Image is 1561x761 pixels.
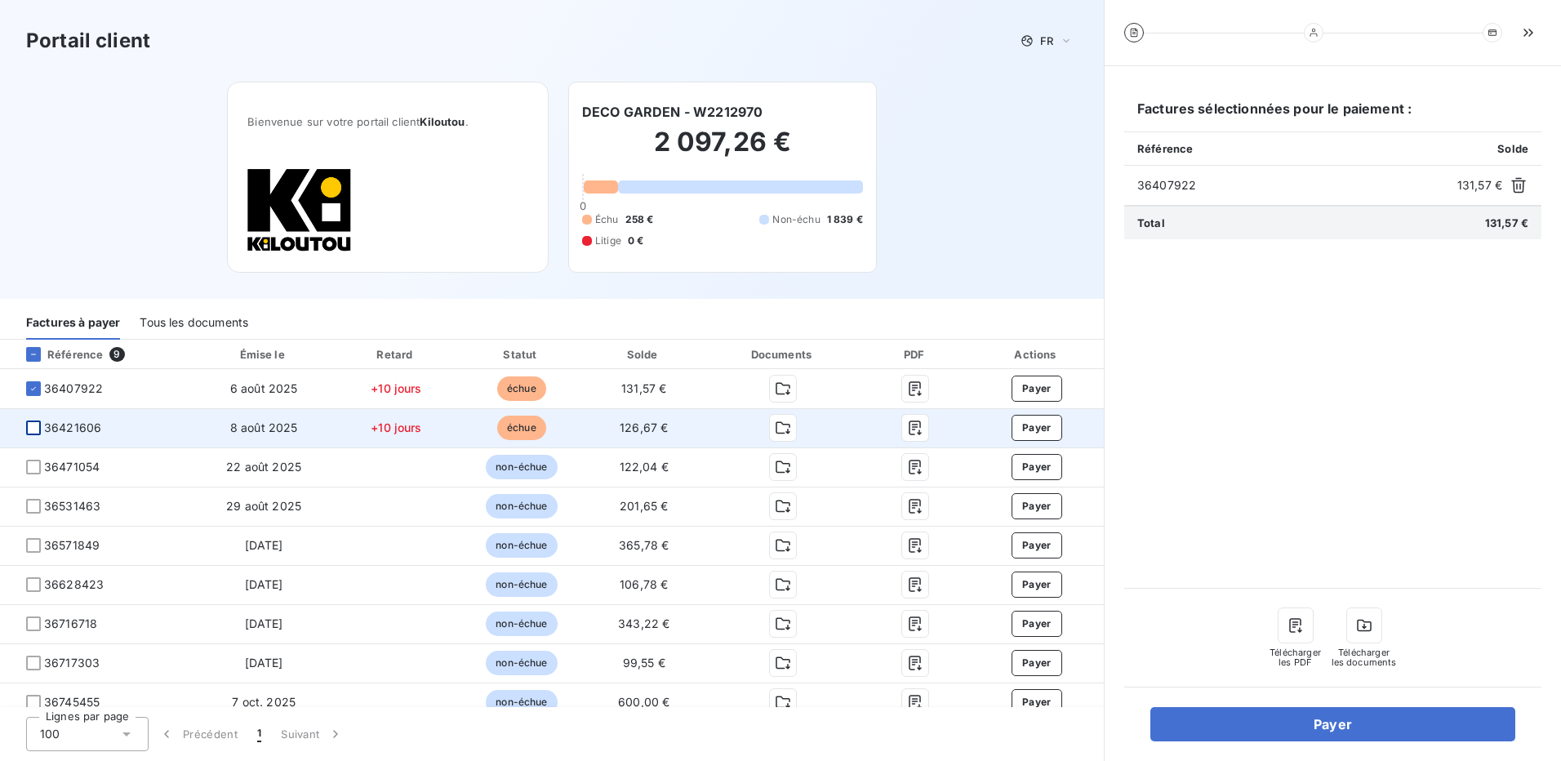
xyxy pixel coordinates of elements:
[44,655,100,671] span: 36717303
[772,212,820,227] span: Non-échu
[486,455,557,479] span: non-échue
[1012,611,1062,637] button: Payer
[44,380,103,397] span: 36407922
[232,695,296,709] span: 7 oct. 2025
[618,695,669,709] span: 600,00 €
[618,616,669,630] span: 343,22 €
[245,656,283,670] span: [DATE]
[44,459,100,475] span: 36471054
[486,533,557,558] span: non-échue
[1497,142,1528,155] span: Solde
[1012,532,1062,559] button: Payer
[621,381,666,395] span: 131,57 €
[226,460,301,474] span: 22 août 2025
[628,234,643,248] span: 0 €
[620,460,669,474] span: 122,04 €
[149,717,247,751] button: Précédent
[973,346,1101,363] div: Actions
[1012,572,1062,598] button: Payer
[245,538,283,552] span: [DATE]
[486,651,557,675] span: non-échue
[44,498,100,514] span: 36531463
[1012,376,1062,402] button: Payer
[44,576,104,593] span: 36628423
[1012,454,1062,480] button: Payer
[1485,216,1528,229] span: 131,57 €
[620,421,668,434] span: 126,67 €
[247,717,271,751] button: 1
[44,420,101,436] span: 36421606
[1137,216,1165,229] span: Total
[13,347,103,362] div: Référence
[582,102,763,122] h6: DECO GARDEN - W2212970
[245,616,283,630] span: [DATE]
[619,538,669,552] span: 365,78 €
[582,126,863,175] h2: 2 097,26 €
[865,346,967,363] div: PDF
[371,421,421,434] span: +10 jours
[486,572,557,597] span: non-échue
[198,346,330,363] div: Émise le
[26,26,150,56] h3: Portail client
[1457,177,1502,194] span: 131,57 €
[271,717,354,751] button: Suivant
[1137,142,1193,155] span: Référence
[486,494,557,518] span: non-échue
[620,577,668,591] span: 106,78 €
[463,346,580,363] div: Statut
[420,115,465,128] span: Kiloutou
[1012,689,1062,715] button: Payer
[1012,493,1062,519] button: Payer
[625,212,654,227] span: 258 €
[623,656,665,670] span: 99,55 €
[595,234,621,248] span: Litige
[226,499,301,513] span: 29 août 2025
[44,537,100,554] span: 36571849
[486,690,557,714] span: non-échue
[708,346,858,363] div: Documents
[1124,99,1541,131] h6: Factures sélectionnées pour le paiement :
[40,726,60,742] span: 100
[620,499,668,513] span: 201,65 €
[827,212,863,227] span: 1 839 €
[1012,650,1062,676] button: Payer
[245,577,283,591] span: [DATE]
[1150,707,1515,741] button: Payer
[587,346,701,363] div: Solde
[1270,648,1322,667] span: Télécharger les PDF
[497,376,546,401] span: échue
[230,381,298,395] span: 6 août 2025
[1040,34,1053,47] span: FR
[257,726,261,742] span: 1
[595,212,619,227] span: Échu
[109,347,124,362] span: 9
[247,167,352,252] img: Company logo
[486,612,557,636] span: non-échue
[26,305,120,340] div: Factures à payer
[247,115,528,128] span: Bienvenue sur votre portail client .
[1332,648,1397,667] span: Télécharger les documents
[1012,415,1062,441] button: Payer
[336,346,456,363] div: Retard
[497,416,546,440] span: échue
[371,381,421,395] span: +10 jours
[44,694,100,710] span: 36745455
[1137,177,1451,194] span: 36407922
[580,199,586,212] span: 0
[140,305,248,340] div: Tous les documents
[44,616,97,632] span: 36716718
[230,421,298,434] span: 8 août 2025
